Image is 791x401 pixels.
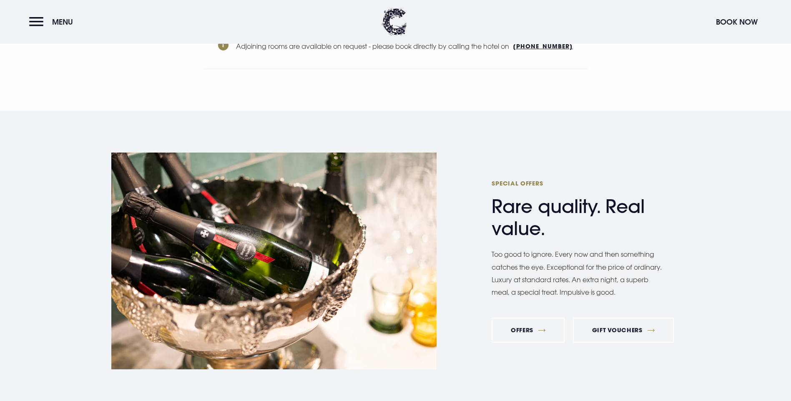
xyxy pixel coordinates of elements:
[492,318,565,343] a: Offers
[492,248,663,299] p: Too good to ignore. Every now and then something catches the eye. Exceptional for the price of or...
[573,318,674,343] a: Gift Vouchers
[513,42,573,54] a: [PHONE_NUMBER]
[204,40,588,54] p: Adjoining rooms are available on request - please book directly by calling the hotel on
[111,153,437,369] img: Bottles of prosecco in an ice bucket at Clandeboye Lodge in Bangor, Northern Ireland.
[382,8,407,35] img: Clandeboye Lodge
[29,13,77,31] button: Menu
[52,17,73,27] span: Menu
[492,179,654,187] span: Special Offers
[712,13,762,31] button: Book Now
[492,179,654,240] h2: Rare quality. Real value.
